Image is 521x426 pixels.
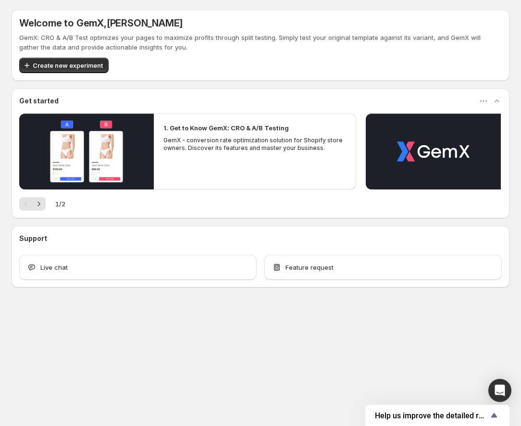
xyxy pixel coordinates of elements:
h3: Support [19,234,47,243]
p: GemX: CRO & A/B Test optimizes your pages to maximize profits through split testing. Simply test ... [19,33,502,52]
nav: Pagination [19,197,46,211]
h5: Welcome to GemX [19,17,183,29]
span: 1 / 2 [55,199,65,209]
span: Help us improve the detailed report for A/B campaigns [375,411,488,420]
button: Next [32,197,46,211]
span: , [PERSON_NAME] [104,17,183,29]
p: GemX - conversion rate optimization solution for Shopify store owners. Discover its features and ... [163,137,347,152]
button: Play video [366,113,500,189]
span: Live chat [40,263,68,272]
span: Create new experiment [33,61,103,70]
button: Show survey - Help us improve the detailed report for A/B campaigns [375,410,500,421]
button: Play video [19,113,154,189]
button: Create new experiment [19,58,109,73]
h2: 1. Get to Know GemX: CRO & A/B Testing [163,123,289,133]
span: Feature request [285,263,334,272]
h3: Get started [19,96,59,106]
div: Open Intercom Messenger [488,379,511,402]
